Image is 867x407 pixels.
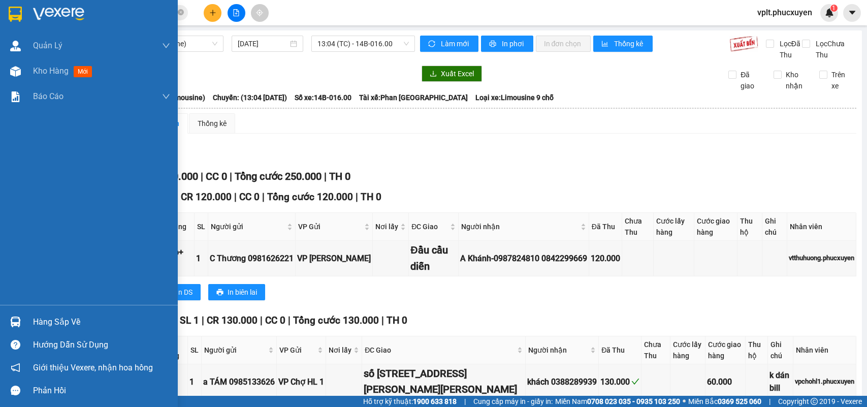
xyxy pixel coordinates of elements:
[441,68,474,79] span: Xuất Excel
[196,252,206,265] div: 1
[329,345,351,356] span: Nơi lấy
[265,315,285,326] span: CC 0
[769,396,770,407] span: |
[631,378,639,386] span: check
[260,315,263,326] span: |
[234,191,237,203] span: |
[162,92,170,101] span: down
[33,337,170,353] div: Hướng dẫn sử dụng
[683,399,686,403] span: ⚪️
[830,5,838,12] sup: 1
[74,66,92,77] span: mới
[10,91,21,102] img: solution-icon
[256,9,263,16] span: aim
[410,242,456,274] div: Đầu cầu diễn
[33,66,69,76] span: Kho hàng
[536,36,591,52] button: In đơn chọn
[279,345,315,356] span: VP Gửi
[235,170,322,182] span: Tổng cước 250.000
[207,315,258,326] span: CR 130.000
[599,336,641,364] th: Đã Thu
[413,397,457,405] strong: 1900 633 818
[189,375,200,388] div: 1
[278,375,324,388] div: VP Chợ HL 1
[228,4,245,22] button: file-add
[461,221,579,232] span: Người nhận
[11,363,20,372] span: notification
[198,118,227,129] div: Thống kê
[33,361,153,374] span: Giới thiệu Vexere, nhận hoa hồng
[277,364,326,400] td: VP Chợ HL 1
[411,221,447,232] span: ĐC Giao
[201,170,203,182] span: |
[157,284,201,300] button: printerIn DS
[762,213,787,241] th: Ghi chú
[811,398,818,405] span: copyright
[795,377,854,387] div: vpchohl1.phucxuyen
[10,317,21,327] img: warehouse-icon
[33,315,170,330] div: Hàng sắp về
[812,38,857,60] span: Lọc Chưa Thu
[180,315,199,326] span: SL 1
[422,66,482,82] button: downloadXuất Excel
[363,396,457,407] span: Hỗ trợ kỹ thuật:
[832,5,836,12] span: 1
[694,213,738,241] th: Cước giao hàng
[776,38,802,60] span: Lọc Đã Thu
[10,41,21,51] img: warehouse-icon
[361,191,381,203] span: TH 0
[587,397,680,405] strong: 0708 023 035 - 0935 103 250
[181,191,232,203] span: CR 120.000
[178,9,184,15] span: close-circle
[473,396,553,407] span: Cung cấp máy in - giấy in:
[216,289,223,297] span: printer
[528,345,588,356] span: Người nhận
[430,70,437,78] span: download
[593,36,653,52] button: bar-chartThống kê
[293,315,379,326] span: Tổng cước 130.000
[460,252,587,265] div: A Khánh-0987824810 0842299669
[33,383,170,398] div: Phản hồi
[262,191,265,203] span: |
[295,92,351,103] span: Số xe: 14B-016.00
[843,4,861,22] button: caret-down
[296,241,373,276] td: VP Loong Toòng
[737,213,762,241] th: Thu hộ
[203,375,275,388] div: a TÁM 0985133626
[622,213,654,241] th: Chưa Thu
[768,336,793,364] th: Ghi chú
[317,36,408,51] span: 13:04 (TC) - 14B-016.00
[204,4,221,22] button: plus
[297,252,371,265] div: VP [PERSON_NAME]
[9,7,22,22] img: logo-vxr
[654,213,694,241] th: Cước lấy hàng
[736,69,766,91] span: Đã giao
[789,253,854,263] div: vtthuhuong.phucxuyen
[707,375,744,388] div: 60.000
[749,6,820,19] span: vplt.phucxuyen
[729,36,758,52] img: 9k=
[489,40,498,48] span: printer
[11,386,20,395] span: message
[195,213,208,241] th: SL
[202,315,204,326] span: |
[11,340,20,350] span: question-circle
[176,287,192,298] span: In DS
[527,375,597,388] div: khách 0388289939
[428,40,437,48] span: sync
[228,287,257,298] span: In biên lai
[188,336,202,364] th: SL
[641,336,670,364] th: Chưa Thu
[211,221,285,232] span: Người gửi
[238,38,288,49] input: 11/10/2025
[502,38,525,49] span: In phơi
[387,315,407,326] span: TH 0
[787,213,856,241] th: Nhân viên
[718,397,761,405] strong: 0369 525 060
[420,36,478,52] button: syncLàm mới
[162,42,170,50] span: down
[688,396,761,407] span: Miền Bắc
[233,9,240,16] span: file-add
[209,9,216,16] span: plus
[793,336,856,364] th: Nhân viên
